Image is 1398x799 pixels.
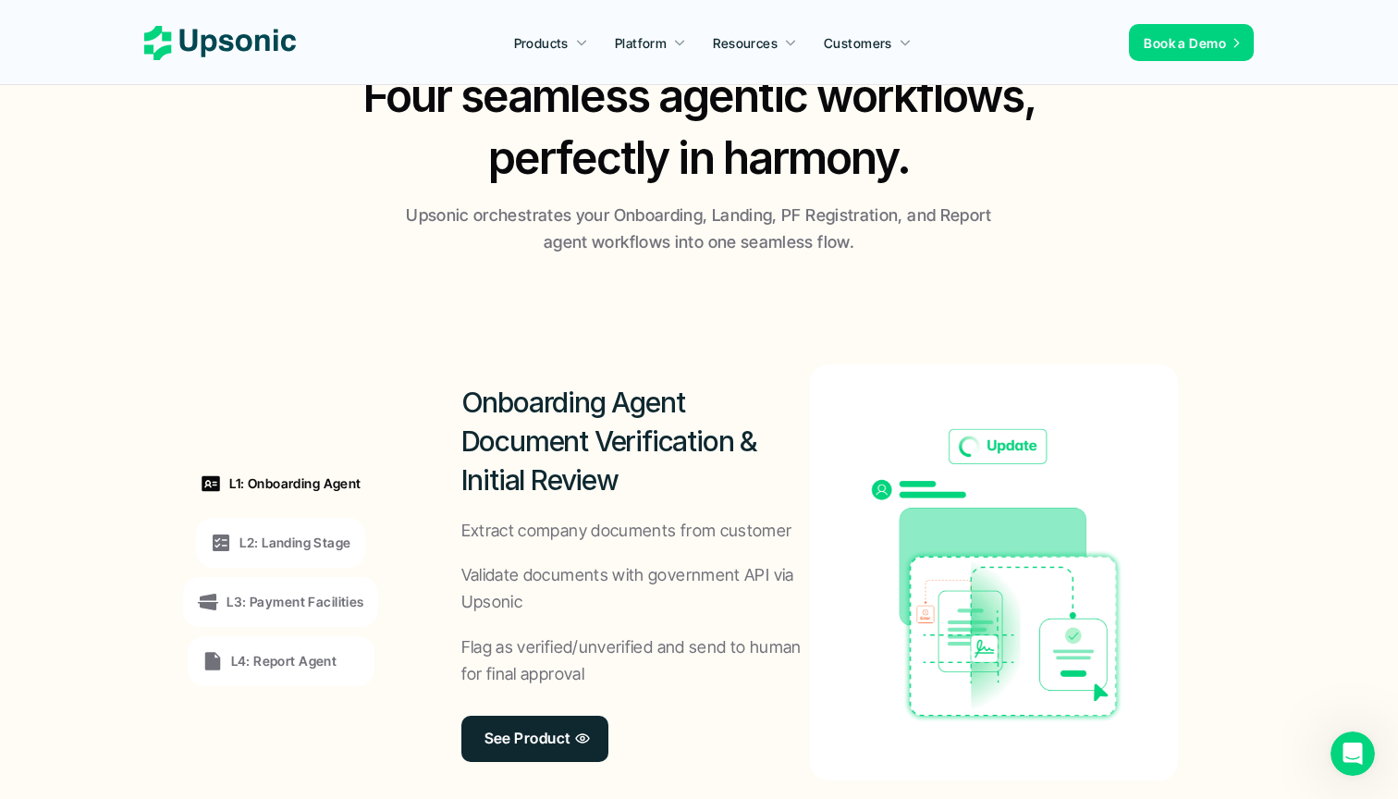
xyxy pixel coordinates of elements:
p: Extract company documents from customer [461,518,792,545]
p: L3: Payment Facilities [227,592,363,611]
h2: Onboarding Agent Document Verification & Initial Review [461,383,811,499]
p: Resources [713,33,778,53]
p: Customers [824,33,892,53]
p: See Product [484,725,570,752]
p: Flag as verified/unverified and send to human for final approval [461,634,811,688]
p: Upsonic orchestrates your Onboarding, Landing, PF Registration, and Report agent workflows into o... [399,203,999,256]
p: L2: Landing Stage [239,533,350,552]
a: Products [503,26,599,59]
p: Products [514,33,569,53]
a: Book a Demo [1129,24,1254,61]
iframe: Intercom live chat [1331,731,1375,776]
h2: Four seamless agentic workflows, perfectly in harmony. [344,65,1054,189]
a: See Product [461,716,608,762]
p: L4: Report Agent [231,651,337,670]
p: Validate documents with government API via Upsonic [461,562,811,616]
p: Book a Demo [1144,33,1226,53]
p: Platform [615,33,667,53]
p: L1: Onboarding Agent [229,473,361,493]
